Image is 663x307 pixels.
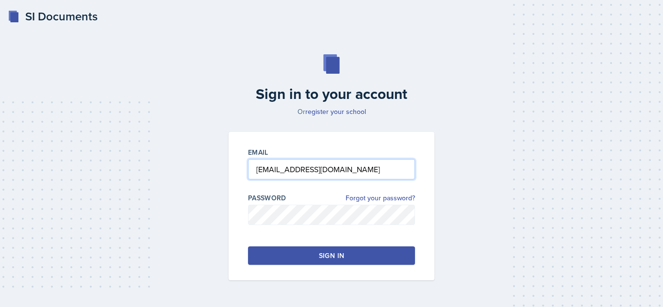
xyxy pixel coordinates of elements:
[248,147,268,157] label: Email
[305,107,366,116] a: register your school
[223,85,440,103] h2: Sign in to your account
[223,107,440,116] p: Or
[346,193,415,203] a: Forgot your password?
[248,246,415,265] button: Sign in
[319,251,344,260] div: Sign in
[248,159,415,179] input: Email
[248,193,286,203] label: Password
[8,8,98,25] a: SI Documents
